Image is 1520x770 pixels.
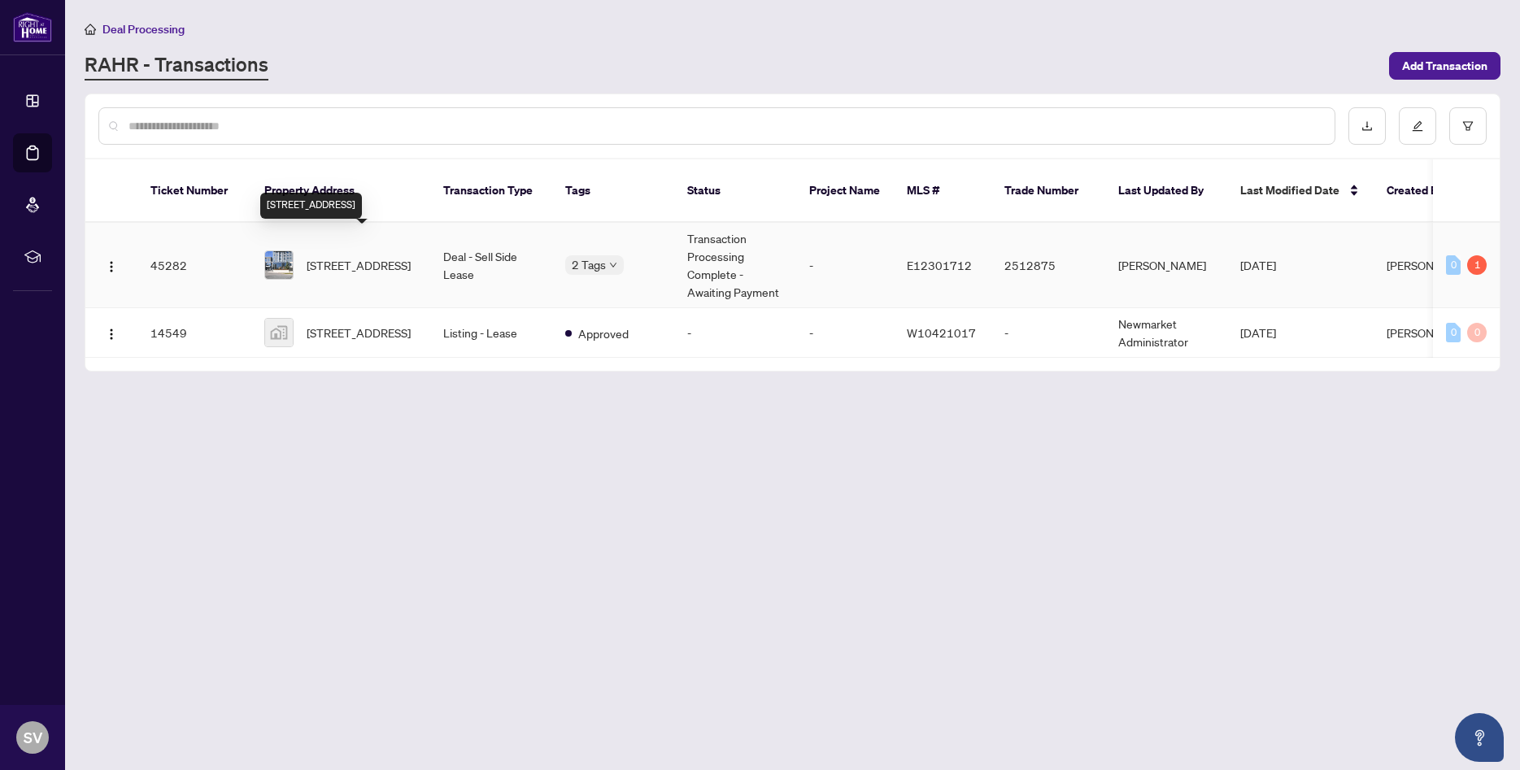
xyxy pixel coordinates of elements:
td: - [991,308,1105,358]
td: - [796,308,894,358]
span: [STREET_ADDRESS] [307,324,411,341]
div: 0 [1467,323,1487,342]
img: Logo [105,260,118,273]
span: W10421017 [907,325,976,340]
span: Deal Processing [102,22,185,37]
th: Last Updated By [1105,159,1227,223]
th: Ticket Number [137,159,251,223]
button: Add Transaction [1389,52,1500,80]
td: 14549 [137,308,251,358]
button: download [1348,107,1386,145]
td: [PERSON_NAME] [1105,223,1227,308]
th: Transaction Type [430,159,552,223]
a: RAHR - Transactions [85,51,268,80]
span: edit [1412,120,1423,132]
th: MLS # [894,159,991,223]
td: - [796,223,894,308]
button: Open asap [1455,713,1504,762]
span: down [609,261,617,269]
button: edit [1399,107,1436,145]
img: thumbnail-img [265,319,293,346]
span: [DATE] [1240,258,1276,272]
span: download [1361,120,1373,132]
span: SV [24,726,42,749]
th: Trade Number [991,159,1105,223]
span: Last Modified Date [1240,181,1339,199]
span: 2 Tags [572,255,606,274]
td: Deal - Sell Side Lease [430,223,552,308]
span: Approved [578,324,629,342]
div: 0 [1446,255,1461,275]
img: Logo [105,328,118,341]
span: filter [1462,120,1474,132]
th: Project Name [796,159,894,223]
td: 45282 [137,223,251,308]
td: - [674,308,796,358]
button: Logo [98,320,124,346]
th: Status [674,159,796,223]
span: [PERSON_NAME] [1387,258,1474,272]
span: [STREET_ADDRESS] [307,256,411,274]
div: [STREET_ADDRESS] [260,193,362,219]
span: Add Transaction [1402,53,1487,79]
span: home [85,24,96,35]
td: Newmarket Administrator [1105,308,1227,358]
th: Tags [552,159,674,223]
button: Logo [98,252,124,278]
img: logo [13,12,52,42]
th: Property Address [251,159,430,223]
td: 2512875 [991,223,1105,308]
span: [DATE] [1240,325,1276,340]
th: Created By [1374,159,1471,223]
div: 1 [1467,255,1487,275]
img: thumbnail-img [265,251,293,279]
span: [PERSON_NAME] [1387,325,1474,340]
td: Listing - Lease [430,308,552,358]
button: filter [1449,107,1487,145]
th: Last Modified Date [1227,159,1374,223]
span: E12301712 [907,258,972,272]
div: 0 [1446,323,1461,342]
td: Transaction Processing Complete - Awaiting Payment [674,223,796,308]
